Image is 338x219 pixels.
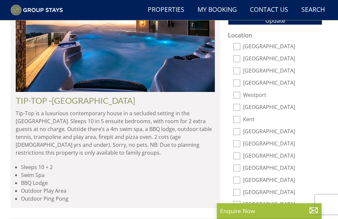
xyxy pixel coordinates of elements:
a: TIP-TOP [16,96,47,105]
span: Update [265,16,285,24]
label: [GEOGRAPHIC_DATA] [243,55,322,63]
button: Update [228,16,322,25]
label: [GEOGRAPHIC_DATA] [243,177,322,184]
a: Properties [145,3,187,17]
li: Outdoor Play Area [21,187,215,195]
label: [GEOGRAPHIC_DATA] [243,165,322,172]
label: [GEOGRAPHIC_DATA] [243,153,322,160]
label: Westport [243,92,322,99]
label: [GEOGRAPHIC_DATA] [243,104,322,111]
p: Enquire Now [220,207,318,215]
label: [GEOGRAPHIC_DATA] [243,43,322,51]
h3: Location [228,32,322,38]
a: [GEOGRAPHIC_DATA] [52,96,135,105]
li: Outdoor Ping Pong [21,195,215,203]
li: Swim Spa [21,171,215,179]
li: BBQ Lodge [21,179,215,187]
a: Search [299,3,328,17]
label: [GEOGRAPHIC_DATA] [243,189,322,196]
img: Group Stays [10,5,63,16]
a: Contact Us [247,3,291,17]
label: [GEOGRAPHIC_DATA] [243,201,322,208]
li: Sleeps 10 + 2 [21,163,215,171]
p: Tip-Top is a luxurious contemporary house in a secluded setting in the [GEOGRAPHIC_DATA]. Sleeps ... [16,109,215,157]
label: Kent [243,116,322,123]
label: [GEOGRAPHIC_DATA] [243,68,322,75]
a: My Booking [195,3,239,17]
label: [GEOGRAPHIC_DATA] [243,128,322,136]
span: - [49,96,135,105]
label: [GEOGRAPHIC_DATA] [243,141,322,148]
label: [GEOGRAPHIC_DATA] [243,80,322,87]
